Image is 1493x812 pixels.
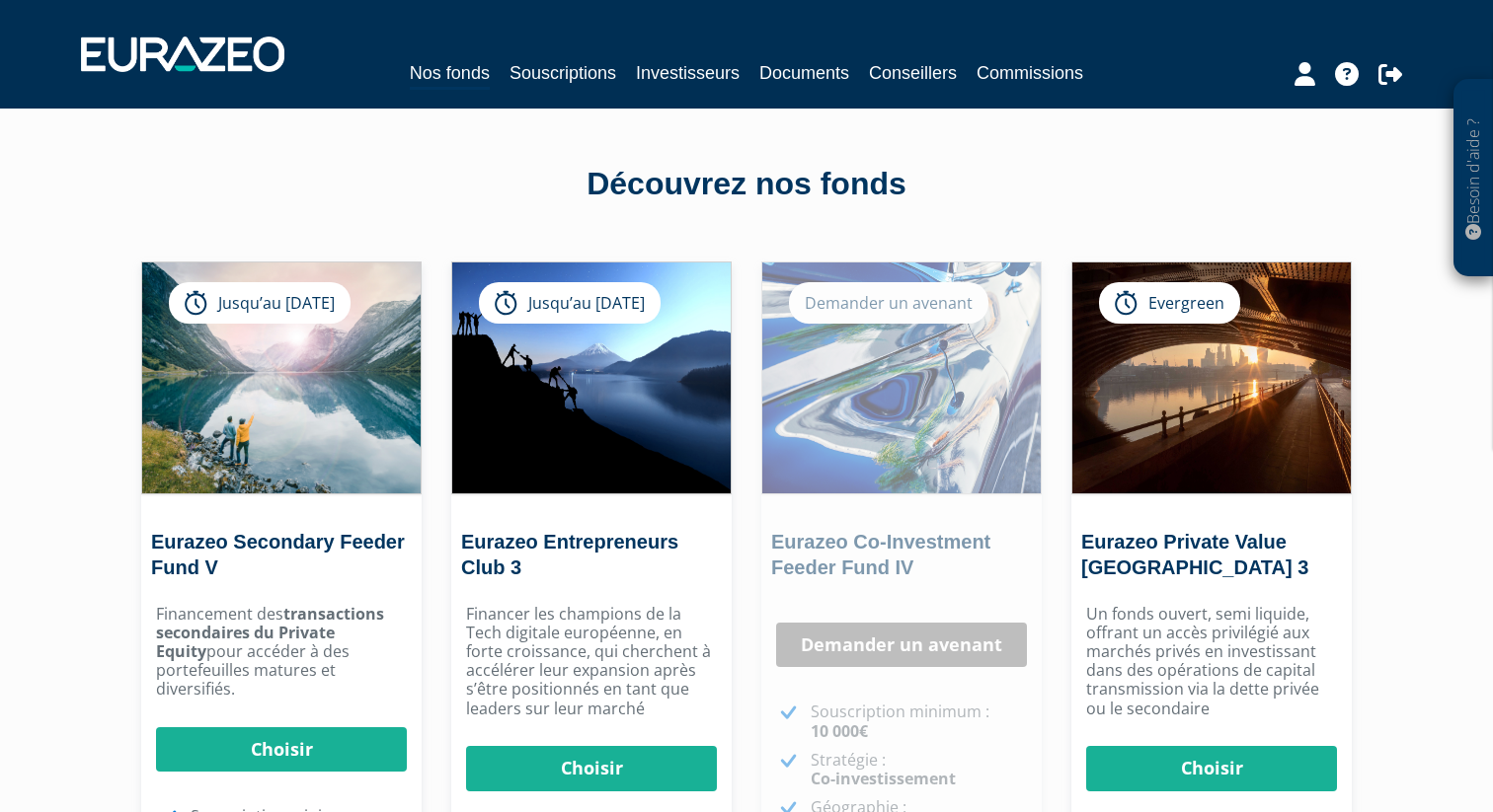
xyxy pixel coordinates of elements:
p: Financer les champions de la Tech digitale européenne, en forte croissance, qui cherchent à accél... [466,605,717,718]
img: 1732889491-logotype_eurazeo_blanc_rvb.png [81,37,284,72]
a: Eurazeo Secondary Feeder Fund V [151,531,405,578]
img: Eurazeo Private Value Europe 3 [1072,262,1351,493]
a: Eurazeo Private Value [GEOGRAPHIC_DATA] 3 [1081,531,1308,578]
a: Choisir [156,727,407,773]
img: Eurazeo Co-Investment Feeder Fund IV [762,262,1041,493]
strong: transactions secondaires du Private Equity [156,603,384,662]
a: Nos fonds [410,59,490,90]
a: Choisir [1086,746,1337,791]
a: Eurazeo Entrepreneurs Club 3 [461,531,678,578]
a: Conseillers [869,59,957,87]
p: Souscription minimum : [811,702,1027,740]
p: Financement des pour accéder à des portefeuilles matures et diversifiés. [156,605,407,700]
a: Choisir [466,746,717,791]
div: Jusqu’au [DATE] [169,282,351,324]
a: Documents [759,59,849,87]
a: Eurazeo Co-Investment Feeder Fund IV [771,531,990,578]
img: Eurazeo Entrepreneurs Club 3 [452,262,731,493]
img: Eurazeo Secondary Feeder Fund V [142,262,421,493]
p: Un fonds ouvert, semi liquide, offrant un accès privilégié aux marchés privés en investissant dan... [1086,605,1337,718]
a: Investisseurs [636,59,740,87]
p: Stratégie : [811,751,1027,788]
p: Besoin d'aide ? [1462,90,1485,267]
div: Jusqu’au [DATE] [479,282,661,324]
div: Demander un avenant [789,282,988,324]
div: Evergreen [1099,282,1240,324]
strong: 10 000€ [811,720,868,742]
strong: Co-investissement [811,768,956,789]
a: Demander un avenant [776,623,1027,668]
div: Découvrez nos fonds [184,162,1309,207]
a: Commissions [977,59,1083,87]
a: Souscriptions [510,59,616,87]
